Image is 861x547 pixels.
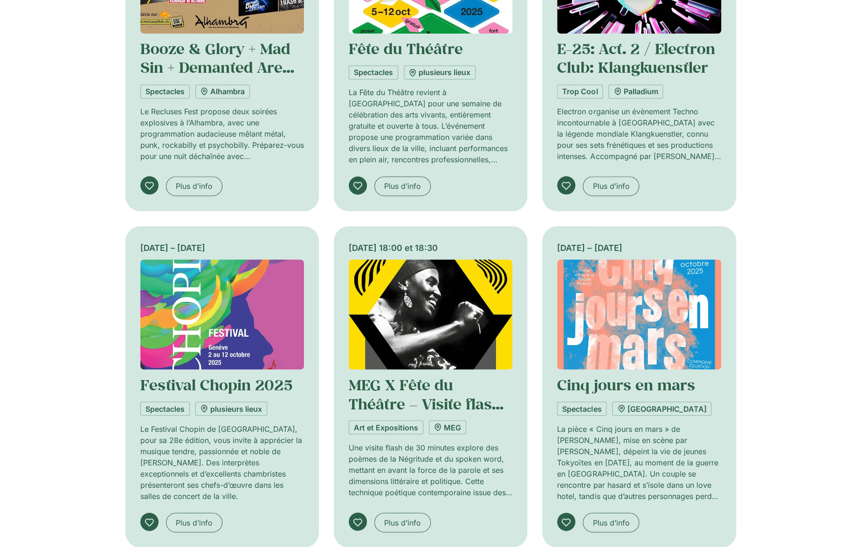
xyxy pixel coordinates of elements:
a: Palladium [608,84,663,98]
div: [DATE] – [DATE] [557,241,721,254]
a: Plus d’info [583,512,639,532]
p: Electron organise un évènement Techno incontournable à [GEOGRAPHIC_DATA] avec la légende mondiale... [557,106,721,162]
span: Plus d’info [592,180,629,192]
span: Plus d’info [592,517,629,528]
div: [DATE] 18:00 et 18:30 [349,241,512,254]
a: MEG [429,420,466,434]
span: Plus d’info [384,517,421,528]
a: Booze & Glory + Mad Sin + Demanted Are Go [140,39,294,96]
span: Plus d’info [176,517,213,528]
div: [DATE] – [DATE] [140,241,304,254]
span: Plus d’info [176,180,213,192]
a: Art et Expositions [349,420,423,434]
p: La pièce « Cinq jours en mars » de [PERSON_NAME], mise en scène par [PERSON_NAME], dépeint la vie... [557,423,721,501]
span: Plus d’info [384,180,421,192]
a: [GEOGRAPHIC_DATA] [612,402,711,415]
a: Cinq jours en mars [557,374,695,394]
a: Spectacles [557,402,606,415]
a: Plus d’info [374,512,431,532]
a: Festival Chopin 2025 [140,374,293,394]
a: E-25: Act. 2 / Electron Club: Klangkuenstler [557,39,715,77]
a: Fête du Théâtre [349,39,463,58]
a: Trop Cool [557,84,603,98]
a: Spectacles [140,402,190,415]
p: La Fête du Théâtre revient à [GEOGRAPHIC_DATA] pour une semaine de célébration des arts vivants, ... [349,87,512,165]
a: Alhambra [195,84,250,98]
a: Plus d’info [583,176,639,196]
a: Spectacles [349,65,398,79]
a: Plus d’info [166,176,222,196]
a: Spectacles [140,84,190,98]
p: Le Recluses Fest propose deux soirées explosives à l’Alhambra, avec une programmation audacieuse ... [140,106,304,162]
a: Plus d’info [374,176,431,196]
p: Le Festival Chopin de [GEOGRAPHIC_DATA], pour sa 28e édition, vous invite à apprécier la musique ... [140,423,304,501]
a: Plus d’info [166,512,222,532]
p: Une visite flash de 30 minutes explore des poèmes de la Négritude et du spoken word, mettant en a... [349,442,512,498]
